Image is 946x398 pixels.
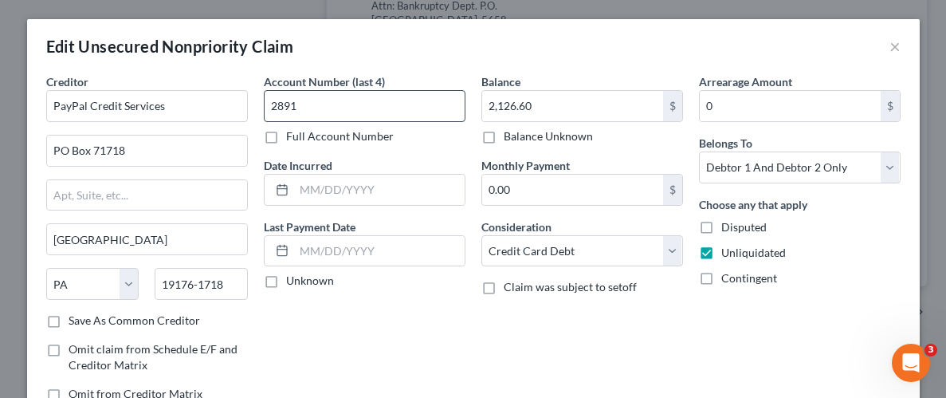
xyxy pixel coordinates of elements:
[482,175,663,205] input: 0.00
[69,342,237,372] span: Omit claim from Schedule E/F and Creditor Matrix
[46,90,248,122] input: Search creditor by name...
[47,224,247,254] input: Enter city...
[663,175,682,205] div: $
[889,37,901,56] button: ×
[504,280,637,294] span: Claim was subject to setoff
[286,128,394,144] label: Full Account Number
[47,180,247,211] input: Apt, Suite, etc...
[264,73,385,90] label: Account Number (last 4)
[699,73,792,90] label: Arrearage Amount
[663,91,682,121] div: $
[699,136,752,150] span: Belongs To
[294,236,465,266] input: MM/DD/YYYY
[481,73,520,90] label: Balance
[69,313,200,329] label: Save As Common Creditor
[294,175,465,205] input: MM/DD/YYYY
[924,344,937,357] span: 3
[264,90,465,122] input: XXXX
[892,344,930,382] iframe: Intercom live chat
[504,128,593,144] label: Balance Unknown
[721,246,786,259] span: Unliquidated
[481,219,552,235] label: Consideration
[286,273,334,289] label: Unknown
[699,196,807,213] label: Choose any that apply
[700,91,881,121] input: 0.00
[264,157,332,174] label: Date Incurred
[46,75,88,89] span: Creditor
[481,157,570,174] label: Monthly Payment
[881,91,900,121] div: $
[46,35,294,57] div: Edit Unsecured Nonpriority Claim
[47,136,247,166] input: Enter address...
[721,271,777,285] span: Contingent
[482,91,663,121] input: 0.00
[721,220,767,234] span: Disputed
[155,268,248,300] input: Enter zip...
[264,219,355,235] label: Last Payment Date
